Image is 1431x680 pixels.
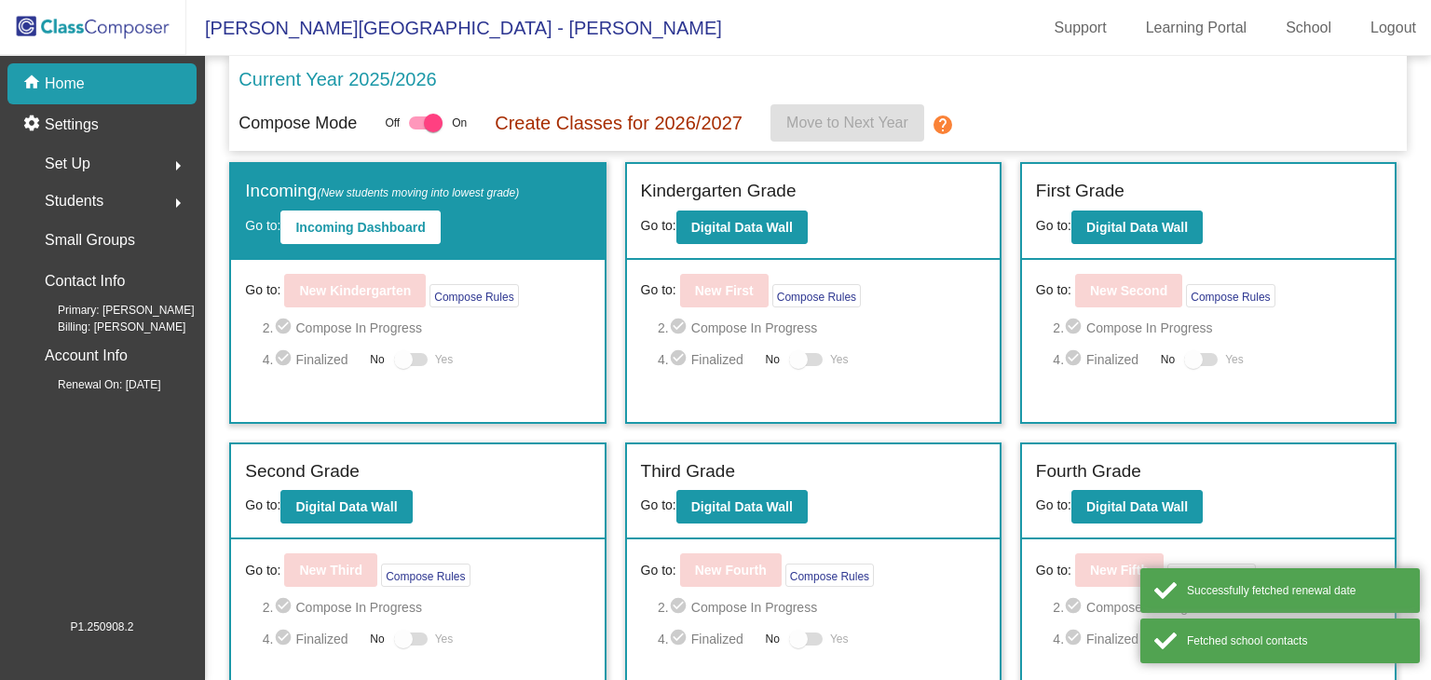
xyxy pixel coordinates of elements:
mat-icon: arrow_right [167,192,189,214]
p: Account Info [45,343,128,369]
b: New Fifth [1090,563,1149,578]
button: Digital Data Wall [1071,490,1203,524]
b: New Kindergarten [299,283,411,298]
b: New First [695,283,754,298]
button: Compose Rules [785,564,874,587]
b: Digital Data Wall [691,220,793,235]
div: Successfully fetched renewal date [1187,582,1406,599]
span: Go to: [641,218,676,233]
span: Go to: [1036,280,1071,300]
span: Yes [830,628,849,650]
button: Digital Data Wall [676,490,808,524]
div: Fetched school contacts [1187,632,1406,649]
span: Students [45,188,103,214]
span: No [1161,351,1175,368]
span: No [370,631,384,647]
mat-icon: check_circle [274,628,296,650]
span: Yes [1225,348,1244,371]
button: New Kindergarten [284,274,426,307]
span: No [766,631,780,647]
label: Incoming [245,178,519,205]
b: Digital Data Wall [1086,499,1188,514]
p: Current Year 2025/2026 [238,65,436,93]
p: Small Groups [45,227,135,253]
mat-icon: home [22,73,45,95]
span: Yes [435,348,454,371]
button: New Second [1075,274,1182,307]
mat-icon: settings [22,114,45,136]
b: Incoming Dashboard [295,220,425,235]
mat-icon: check_circle [669,348,691,371]
span: Go to: [1036,497,1071,512]
span: Billing: [PERSON_NAME] [28,319,185,335]
span: 4. Finalized [1053,628,1152,650]
span: 4. Finalized [658,348,756,371]
b: New Second [1090,283,1167,298]
mat-icon: check_circle [669,596,691,619]
button: Compose Rules [429,284,518,307]
mat-icon: help [932,114,954,136]
button: New Third [284,553,377,587]
button: Compose Rules [1167,564,1256,587]
span: (New students moving into lowest grade) [317,186,519,199]
p: Compose Mode [238,111,357,136]
p: Contact Info [45,268,125,294]
button: Compose Rules [1186,284,1274,307]
mat-icon: check_circle [1064,628,1086,650]
span: 4. Finalized [1053,348,1152,371]
button: Compose Rules [381,564,470,587]
label: Kindergarten Grade [641,178,797,205]
span: Go to: [245,280,280,300]
b: New Fourth [695,563,767,578]
span: Go to: [1036,561,1071,580]
span: 4. Finalized [263,628,361,650]
button: New First [680,274,769,307]
span: Off [385,115,400,131]
a: School [1271,13,1346,43]
span: Renewal On: [DATE] [28,376,160,393]
span: Go to: [245,497,280,512]
span: 4. Finalized [658,628,756,650]
span: On [452,115,467,131]
span: Yes [830,348,849,371]
span: 2. Compose In Progress [263,317,591,339]
mat-icon: arrow_right [167,155,189,177]
b: Digital Data Wall [691,499,793,514]
mat-icon: check_circle [1064,596,1086,619]
span: Move to Next Year [786,115,908,130]
p: Home [45,73,85,95]
label: Third Grade [641,458,735,485]
span: 2. Compose In Progress [1053,596,1381,619]
mat-icon: check_circle [274,348,296,371]
button: Move to Next Year [770,104,924,142]
button: Compose Rules [772,284,861,307]
label: Second Grade [245,458,360,485]
span: Set Up [45,151,90,177]
a: Support [1040,13,1122,43]
span: [PERSON_NAME][GEOGRAPHIC_DATA] - [PERSON_NAME] [186,13,722,43]
span: Go to: [245,218,280,233]
mat-icon: check_circle [1064,317,1086,339]
label: First Grade [1036,178,1124,205]
a: Learning Portal [1131,13,1262,43]
b: Digital Data Wall [295,499,397,514]
span: Yes [435,628,454,650]
b: New Third [299,563,362,578]
button: New Fourth [680,553,782,587]
a: Logout [1356,13,1431,43]
span: Primary: [PERSON_NAME] [28,302,195,319]
span: 4. Finalized [263,348,361,371]
span: 2. Compose In Progress [1053,317,1381,339]
span: No [766,351,780,368]
button: New Fifth [1075,553,1164,587]
span: Go to: [641,497,676,512]
mat-icon: check_circle [669,317,691,339]
p: Create Classes for 2026/2027 [495,109,743,137]
button: Digital Data Wall [676,211,808,244]
button: Incoming Dashboard [280,211,440,244]
mat-icon: check_circle [1064,348,1086,371]
span: 2. Compose In Progress [263,596,591,619]
b: Digital Data Wall [1086,220,1188,235]
p: Settings [45,114,99,136]
span: Go to: [245,561,280,580]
